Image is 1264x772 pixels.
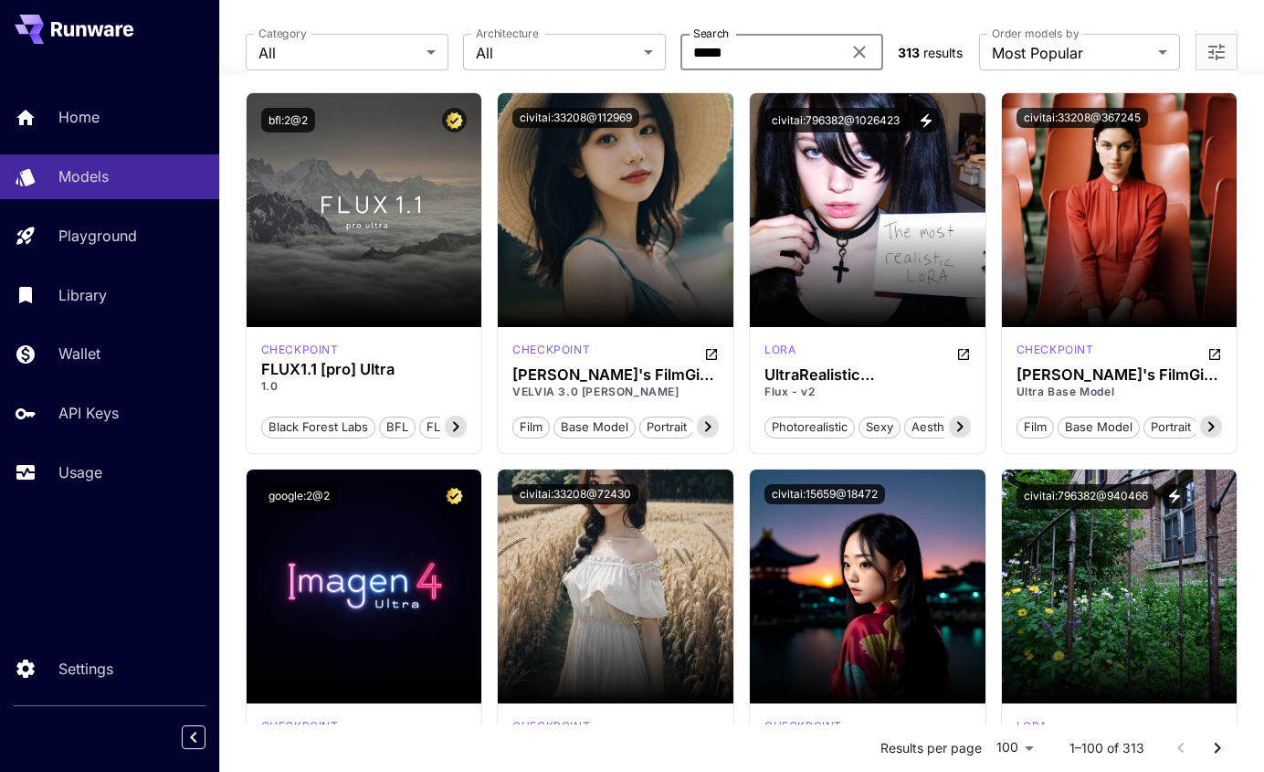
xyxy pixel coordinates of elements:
label: Category [258,26,307,41]
p: API Keys [58,402,119,424]
button: civitai:796382@1026423 [764,108,907,132]
p: 1.0 [261,378,468,395]
p: Library [58,284,107,306]
button: Open in CivitAI [704,342,719,364]
button: film [512,415,550,439]
span: Black Forest Labs [262,418,374,437]
button: google:2@2 [261,484,337,509]
p: checkpoint [261,342,339,358]
label: Search [693,26,729,41]
div: SD 1.5 [1016,342,1094,364]
p: Ultra Base Model [1016,384,1223,400]
span: base model [554,418,635,437]
span: sexy [859,418,900,437]
span: Most Popular [992,42,1151,64]
div: SD 1.5 [512,342,590,364]
button: photorealistic [764,415,855,439]
span: portrait [640,418,693,437]
h3: [PERSON_NAME]'s FilmGirl Ultra 胶片风 [512,366,719,384]
div: imagen4ultra [261,718,339,735]
button: Black Forest Labs [261,415,375,439]
p: Settings [58,658,113,680]
p: lora [764,342,795,358]
p: checkpoint [261,718,339,735]
p: VELVIA 3.0 [PERSON_NAME] [512,384,719,400]
div: LEOSAM's FilmGirl Ultra 胶片风 [1016,366,1223,384]
span: portrait [1144,418,1197,437]
button: Certified Model – Vetted for best performance and includes a commercial license. [442,484,467,509]
button: Open more filters [1206,41,1227,64]
button: Open in CivitAI [956,342,971,364]
button: Go to next page [1199,730,1236,767]
div: FLUX.1 D [1016,718,1048,740]
button: Certified Model – Vetted for best performance and includes a commercial license. [442,108,467,132]
p: checkpoint [512,342,590,358]
button: View trigger words [1163,484,1187,509]
p: Playground [58,225,137,247]
div: fluxultra [261,342,339,358]
button: Open in CivitAI [1207,718,1222,740]
div: FLUX.1 D [764,342,795,364]
span: film [513,418,549,437]
h3: FLUX1.1 [pro] Ultra [261,361,468,378]
span: FLUX1.1 [pro] Ultra [420,418,538,437]
button: sexy [858,415,901,439]
p: checkpoint [1016,342,1094,358]
button: Open in CivitAI [956,718,971,740]
p: Usage [58,461,102,483]
button: bfl:2@2 [261,108,315,132]
label: Architecture [476,26,538,41]
button: aesthetic [904,415,972,439]
p: Flux - v2 [764,384,971,400]
p: lora [1016,718,1048,735]
span: aesthetic [905,418,971,437]
button: View trigger words [914,108,939,132]
span: All [258,42,419,64]
button: BFL [379,415,416,439]
div: SD 1.5 [764,718,842,740]
p: Models [58,165,109,187]
p: Wallet [58,343,100,365]
span: film [1017,418,1053,437]
button: Collapse sidebar [182,725,205,749]
div: Collapse sidebar [195,721,219,754]
div: UltraRealistic Lora Project [764,366,971,384]
button: base model [1058,415,1140,439]
span: results [923,45,963,60]
button: Open in CivitAI [704,718,719,740]
button: base model [553,415,636,439]
button: civitai:33208@72430 [512,484,638,504]
span: All [476,42,637,64]
p: checkpoint [512,718,590,735]
button: portrait [639,415,694,439]
button: civitai:15659@18472 [764,484,885,504]
button: civitai:33208@112969 [512,108,639,128]
p: checkpoint [764,718,842,735]
button: portrait [1143,415,1198,439]
h3: [PERSON_NAME]'s FilmGirl Ultra 胶片风 [1016,366,1223,384]
h3: UltraRealistic [PERSON_NAME] Project [764,366,971,384]
button: civitai:796382@940466 [1016,484,1155,509]
button: film [1016,415,1054,439]
p: 1–100 of 313 [1069,739,1144,757]
label: Order models by [992,26,1079,41]
p: Results per page [880,739,982,757]
div: SD 1.5 [512,718,590,740]
button: civitai:33208@367245 [1016,108,1148,128]
span: BFL [380,418,415,437]
div: LEOSAM's FilmGirl Ultra 胶片风 [512,366,719,384]
p: Home [58,106,100,128]
span: 313 [898,45,920,60]
button: FLUX1.1 [pro] Ultra [419,415,539,439]
span: photorealistic [765,418,854,437]
span: base model [1059,418,1139,437]
div: 100 [989,735,1040,761]
button: Open in CivitAI [1207,342,1222,364]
